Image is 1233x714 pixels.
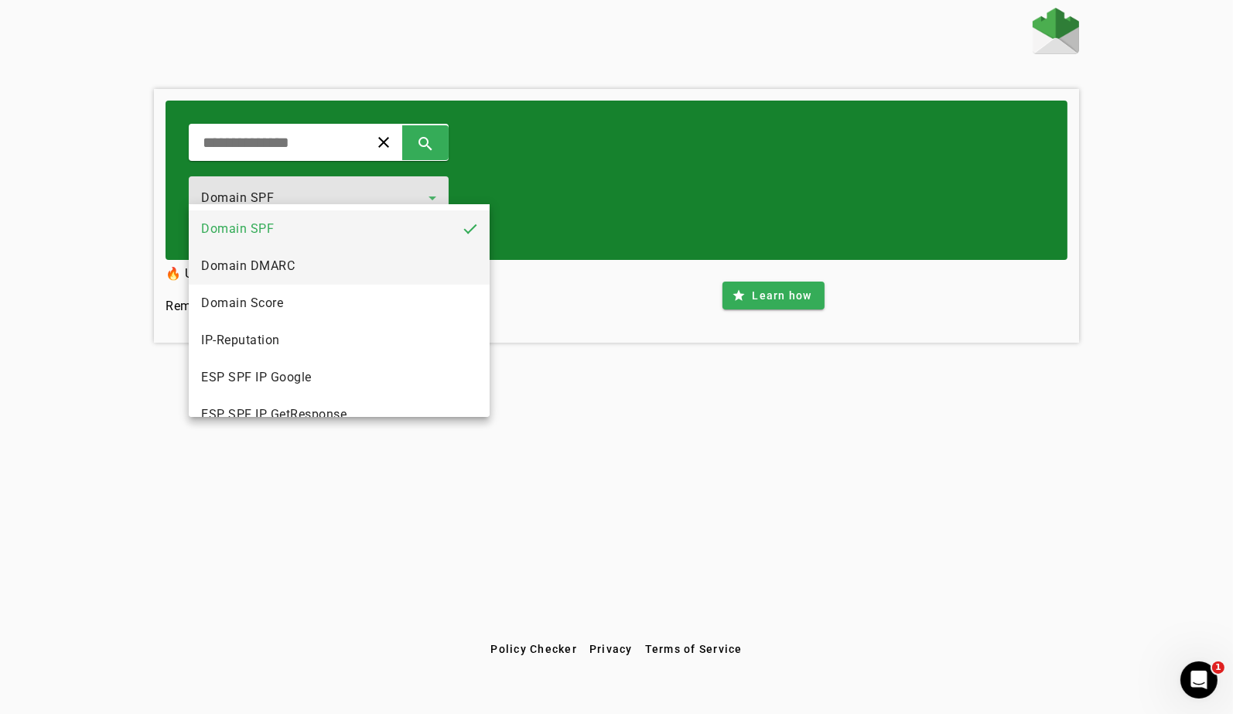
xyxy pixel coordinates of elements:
[201,220,274,238] span: Domain SPF
[201,368,312,387] span: ESP SPF IP Google
[1180,661,1218,699] iframe: Intercom live chat
[201,331,280,350] span: IP-Reputation
[201,294,283,313] span: Domain Score
[201,257,295,275] span: Domain DMARC
[1212,661,1224,674] span: 1
[201,405,347,424] span: ESP SPF IP GetResponse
